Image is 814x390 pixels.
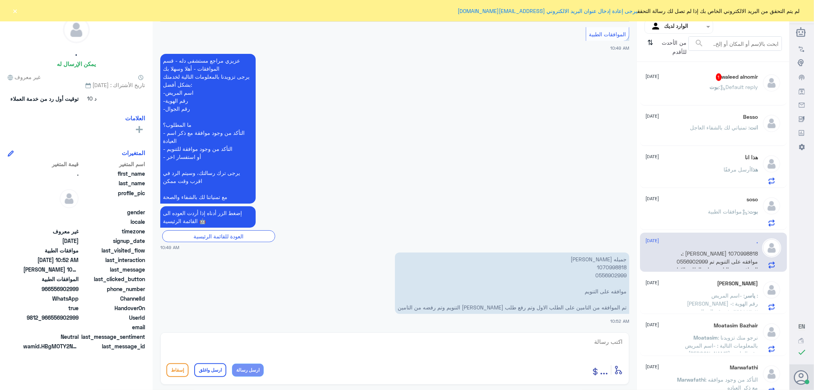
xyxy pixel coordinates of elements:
[747,196,758,203] h5: soso
[23,160,79,168] span: قيمة المتغير
[589,31,626,37] span: الموافقات الطبية
[762,73,781,92] img: defaultAdmin.png
[762,154,781,173] img: defaultAdmin.png
[648,36,654,56] i: ⇅
[80,170,145,178] span: first_name
[681,250,683,257] span: .
[716,73,722,81] span: 1
[762,280,781,299] img: defaultAdmin.png
[610,45,629,50] span: 10:49 AM
[695,37,704,50] button: search
[23,170,79,178] span: .
[122,149,145,156] h6: المتغيرات
[23,265,79,273] span: جميله سعد المطيري 1070998818 0556902999 موافقه على التنويم تم الموافقه من التامين على الطلب الاول...
[80,323,145,331] span: email
[714,322,758,329] h5: Moatasim Bazhair
[80,227,145,235] span: timezone
[160,206,256,228] p: 9/9/2025, 10:49 AM
[23,246,79,254] span: موافقات الطبية
[600,361,608,379] button: ...
[80,314,145,322] span: UserId
[762,114,781,133] img: defaultAdmin.png
[689,37,782,50] input: ابحث بالإسم أو المكان أو إلخ..
[23,208,79,216] span: null
[8,81,145,89] span: تاريخ الأشتراك : [DATE]
[743,114,758,120] h5: Besso
[57,60,96,67] h6: يمكن الإرسال له
[610,319,629,324] span: 10:52 AM
[656,36,688,58] span: من الأحدث للأقدم
[80,179,145,187] span: last_name
[80,304,145,312] span: HandoverOn
[458,7,800,15] span: لم يتم التحقق من البريد الالكتروني الخاص بك إذا لم تصل لك رسالة التحقق
[600,363,608,377] span: ...
[646,363,659,370] span: [DATE]
[160,244,179,251] span: 10:49 AM
[762,196,781,215] img: defaultAdmin.png
[160,54,256,204] p: 9/9/2025, 10:49 AM
[23,237,79,245] span: 2025-09-09T07:49:41.65Z
[745,154,758,161] h5: هذا انا
[675,250,758,289] span: : [PERSON_NAME] 1070998818 0556902999 موافقه على التنويم تم الموافقه من التامين على الطلب الاول و...
[646,73,659,80] span: [DATE]
[80,189,145,207] span: profile_pic
[646,321,659,328] span: [DATE]
[708,208,749,215] span: : موافقات الطبية
[11,7,19,15] button: ×
[646,279,659,286] span: [DATE]
[751,166,758,173] span: هذا
[762,364,781,384] img: defaultAdmin.png
[750,124,758,131] span: انت
[677,376,706,383] span: Marwafathi
[80,208,145,216] span: gender
[11,95,79,103] span: توقيت أول رد من خدمة العملاء
[646,195,659,202] span: [DATE]
[80,342,145,350] span: last_message_id
[694,334,718,341] span: Moatasim
[798,323,805,330] span: EN
[23,275,79,283] span: الموافقات الطبية
[458,8,638,14] a: يرجى إعادة إدخال عنوان البريد الالكتروني [EMAIL_ADDRESS][DOMAIN_NAME]
[23,323,79,331] span: null
[60,189,79,208] img: defaultAdmin.png
[80,295,145,303] span: ChannelId
[80,160,145,168] span: اسم المتغير
[125,115,145,121] h6: العلامات
[76,49,77,58] h5: .
[23,218,79,226] span: null
[80,333,145,341] span: last_message_sentiment
[797,348,806,357] i: check
[23,333,79,341] span: 0
[82,92,102,106] span: 10 د
[673,292,758,371] span: : -اسم المريض : [PERSON_NAME] -رقم الهوية : ١٠٦٦٩٨٨٣٠٢ -رقم الجوال : ٠٥٠١٩٨٩٤٤٤ ما المطلوب؟ - الر...
[730,364,758,371] h5: Marwafathi
[695,39,704,48] span: search
[798,322,805,330] button: EN
[23,314,79,322] span: 9812_966556902999
[795,370,809,385] button: الصورة الشخصية
[80,265,145,273] span: last_message
[80,275,145,283] span: last_clicked_button
[719,84,758,90] span: : Default reply
[762,322,781,341] img: defaultAdmin.png
[23,285,79,293] span: 966556902999
[757,238,758,245] h5: .
[63,17,89,43] img: defaultAdmin.png
[395,252,629,314] p: 9/9/2025, 10:52 AM
[80,237,145,245] span: signup_date
[646,237,659,244] span: [DATE]
[8,73,40,81] span: غير معروف
[724,166,751,173] span: أرسل مرفقًا
[23,295,79,303] span: 2
[749,208,758,215] span: بوت
[745,292,756,299] span: ياسر
[710,84,719,90] span: بوت
[80,246,145,254] span: last_visited_flow
[80,256,145,264] span: last_interaction
[232,364,264,377] button: ارسل رسالة
[23,256,79,264] span: 2025-09-09T07:52:09.287Z
[23,342,79,350] span: wamid.HBgMOTY2NTU2OTAyOTk5FQIAEhgUM0EwQkE0MEQzRjQyMjQxNEIwMzQA
[716,73,758,81] h5: waleed alnomir
[166,363,189,377] button: إسقاط
[80,218,145,226] span: locale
